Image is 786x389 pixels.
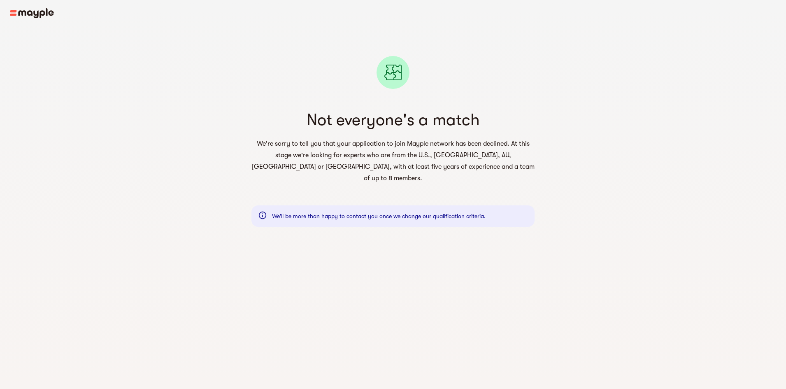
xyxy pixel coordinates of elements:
[251,108,535,131] h3: Not everyone's a match
[10,8,54,18] img: Main logo
[272,208,486,224] div: We'll be more than happy to contact you once we change our qualification criteria.
[251,138,535,184] h6: We're sorry to tell you that your application to join Mayple network has been declined. At this s...
[745,349,786,389] iframe: Chat Widget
